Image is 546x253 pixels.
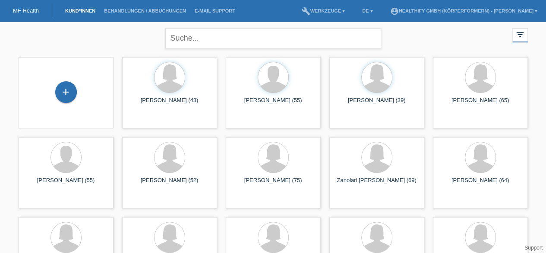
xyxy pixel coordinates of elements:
[297,8,350,13] a: buildWerkzeuge ▾
[515,30,525,39] i: filter_list
[440,177,521,191] div: [PERSON_NAME] (64)
[25,177,107,191] div: [PERSON_NAME] (55)
[302,7,310,16] i: build
[233,177,314,191] div: [PERSON_NAME] (75)
[390,7,398,16] i: account_circle
[129,97,210,111] div: [PERSON_NAME] (43)
[190,8,240,13] a: E-Mail Support
[524,245,543,251] a: Support
[56,85,76,99] div: Kund*in hinzufügen
[165,28,381,48] input: Suche...
[100,8,190,13] a: Behandlungen / Abbuchungen
[13,7,39,14] a: MF Health
[61,8,100,13] a: Kund*innen
[336,97,417,111] div: [PERSON_NAME] (39)
[336,177,417,191] div: Zanolari [PERSON_NAME] (69)
[358,8,377,13] a: DE ▾
[385,8,542,13] a: account_circleHealthify GmbH (Körperformern) - [PERSON_NAME] ▾
[129,177,210,191] div: [PERSON_NAME] (52)
[233,97,314,111] div: [PERSON_NAME] (55)
[440,97,521,111] div: [PERSON_NAME] (65)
